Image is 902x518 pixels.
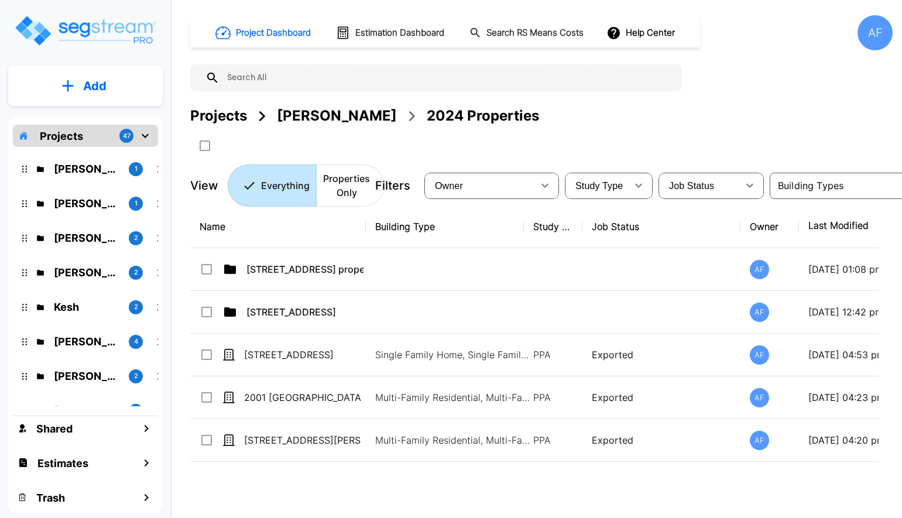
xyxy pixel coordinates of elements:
p: Filters [375,177,410,194]
p: 2 [134,302,138,312]
button: Estimation Dashboard [331,20,451,45]
h1: Estimation Dashboard [355,26,444,40]
p: Everything [261,179,310,193]
p: 2 [134,233,138,243]
div: AF [858,15,893,50]
p: Josh Strum [54,334,119,349]
p: Properties Only [323,171,370,200]
p: Exported [592,433,731,447]
div: Platform [228,164,385,207]
th: Building Type [366,205,524,248]
p: 47 [123,131,131,141]
div: Select [567,169,627,202]
div: Select [427,169,533,202]
p: Barry Donath [54,230,119,246]
p: PPA [533,348,573,362]
p: 1 [135,164,138,174]
p: Kesh [54,299,119,315]
button: Everything [228,164,317,207]
div: 2024 Properties [427,105,539,126]
p: Add [83,77,107,95]
p: [STREET_ADDRESS] properties [246,262,363,276]
p: 1 [135,198,138,208]
p: 2001 [GEOGRAPHIC_DATA] [244,390,361,404]
h1: Search RS Means Costs [486,26,584,40]
h1: Estimates [37,455,88,471]
p: [STREET_ADDRESS] [246,305,363,319]
div: AF [750,345,769,365]
span: Owner [435,181,463,191]
div: [PERSON_NAME] [277,105,397,126]
button: Search RS Means Costs [465,22,590,44]
button: Project Dashboard [211,20,317,46]
th: Owner [740,205,799,248]
p: Chuny Herzka [54,368,119,384]
div: Projects [190,105,247,126]
p: View [190,177,218,194]
div: AF [750,303,769,322]
p: Ari Eisenman [54,265,119,280]
span: Job Status [669,181,714,191]
h1: Project Dashboard [236,26,311,40]
p: PPA [533,390,573,404]
button: Help Center [604,22,680,44]
th: Study Type [524,205,582,248]
h1: Trash [36,490,65,506]
h1: Shared [36,421,73,437]
div: Select [661,169,738,202]
p: Isaak Markovitz [54,161,119,177]
span: Study Type [575,181,623,191]
p: PPA [533,433,573,447]
th: Job Status [582,205,740,248]
th: Name [190,205,366,248]
button: Add [8,69,163,103]
p: 2 [134,267,138,277]
p: Michael Heinemann [54,403,119,418]
p: 2 [134,371,138,381]
p: Multi-Family Residential, Multi-Family Residential Site [375,390,533,404]
p: Jay Hershowitz [54,195,119,211]
div: AF [750,388,769,407]
div: AF [750,260,769,279]
p: Projects [40,128,83,144]
div: AF [750,431,769,450]
p: Exported [592,348,731,362]
button: Properties Only [316,164,385,207]
p: Single Family Home, Single Family Home Site [375,348,533,362]
button: SelectAll [193,134,217,157]
p: [STREET_ADDRESS] [244,348,361,362]
p: Exported [592,390,731,404]
img: Logo [13,14,157,47]
p: 1 [135,406,138,416]
p: Multi-Family Residential, Multi-Family Residential Site [375,433,533,447]
input: Search All [220,64,676,91]
p: [STREET_ADDRESS][PERSON_NAME] [244,433,361,447]
p: 4 [134,337,138,347]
